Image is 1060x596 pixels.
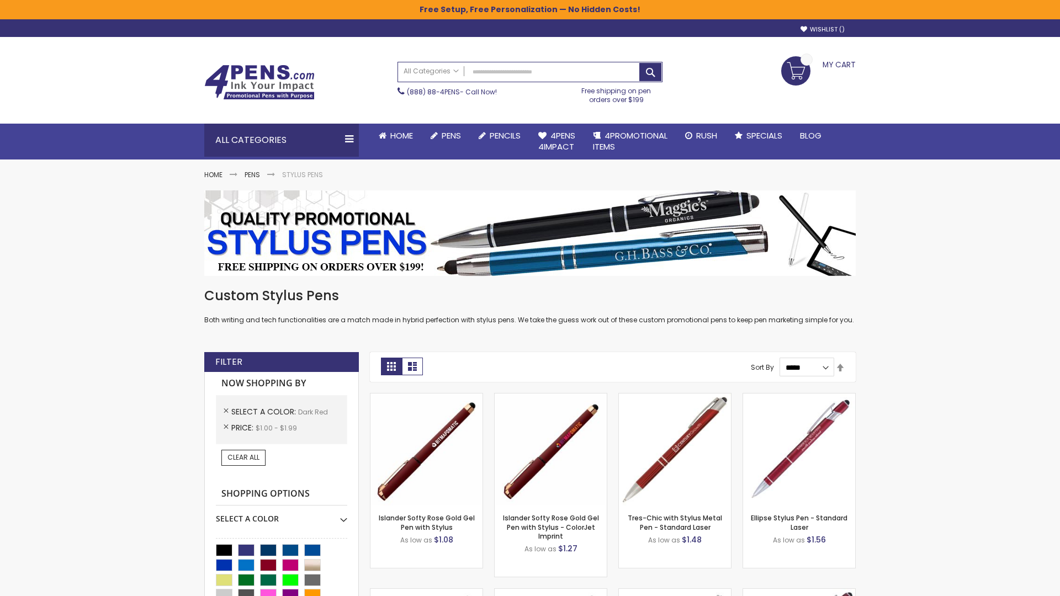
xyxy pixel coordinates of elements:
[231,422,256,433] span: Price
[282,170,323,179] strong: Stylus Pens
[593,130,667,152] span: 4PROMOTIONAL ITEMS
[231,406,298,417] span: Select A Color
[503,513,599,540] a: Islander Softy Rose Gold Gel Pen with Stylus - ColorJet Imprint
[584,124,676,159] a: 4PROMOTIONALITEMS
[751,363,774,372] label: Sort By
[800,130,821,141] span: Blog
[495,393,607,402] a: Islander Softy Rose Gold Gel Pen with Stylus - ColorJet Imprint-Dark Red
[216,482,347,506] strong: Shopping Options
[442,130,461,141] span: Pens
[628,513,722,531] a: Tres-Chic with Stylus Metal Pen - Standard Laser
[216,505,347,524] div: Select A Color
[204,190,856,276] img: Stylus Pens
[619,393,731,505] img: Tres-Chic with Stylus Metal Pen - Standard Laser-Dark Red
[495,393,607,505] img: Islander Softy Rose Gold Gel Pen with Stylus - ColorJet Imprint-Dark Red
[404,67,459,76] span: All Categories
[696,130,717,141] span: Rush
[470,124,529,148] a: Pencils
[227,453,259,462] span: Clear All
[619,393,731,402] a: Tres-Chic with Stylus Metal Pen - Standard Laser-Dark Red
[422,124,470,148] a: Pens
[570,82,663,104] div: Free shipping on pen orders over $199
[538,130,575,152] span: 4Pens 4impact
[370,124,422,148] a: Home
[801,25,845,34] a: Wishlist
[215,356,242,368] strong: Filter
[204,65,315,100] img: 4Pens Custom Pens and Promotional Products
[676,124,726,148] a: Rush
[807,534,826,545] span: $1.56
[773,535,805,545] span: As low as
[204,287,856,305] h1: Custom Stylus Pens
[407,87,460,97] a: (888) 88-4PENS
[204,170,222,179] a: Home
[381,358,402,375] strong: Grid
[398,62,464,81] a: All Categories
[390,130,413,141] span: Home
[221,450,266,465] a: Clear All
[529,124,584,159] a: 4Pens4impact
[648,535,680,545] span: As low as
[682,534,702,545] span: $1.48
[743,393,855,402] a: Ellipse Stylus Pen - Standard Laser-Dark Red
[726,124,791,148] a: Specials
[434,534,453,545] span: $1.08
[216,372,347,395] strong: Now Shopping by
[743,393,855,505] img: Ellipse Stylus Pen - Standard Laser-Dark Red
[256,423,297,433] span: $1.00 - $1.99
[558,543,577,554] span: $1.27
[379,513,475,531] a: Islander Softy Rose Gold Gel Pen with Stylus
[204,124,359,157] div: All Categories
[400,535,432,545] span: As low as
[524,544,556,554] span: As low as
[370,393,483,402] a: Islander Softy Rose Gold Gel Pen with Stylus-Dark Red
[751,513,847,531] a: Ellipse Stylus Pen - Standard Laser
[746,130,782,141] span: Specials
[298,407,328,417] span: Dark Red
[407,87,497,97] span: - Call Now!
[370,393,483,505] img: Islander Softy Rose Gold Gel Pen with Stylus-Dark Red
[204,287,856,325] div: Both writing and tech functionalities are a match made in hybrid perfection with stylus pens. We ...
[490,130,521,141] span: Pencils
[791,124,830,148] a: Blog
[245,170,260,179] a: Pens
